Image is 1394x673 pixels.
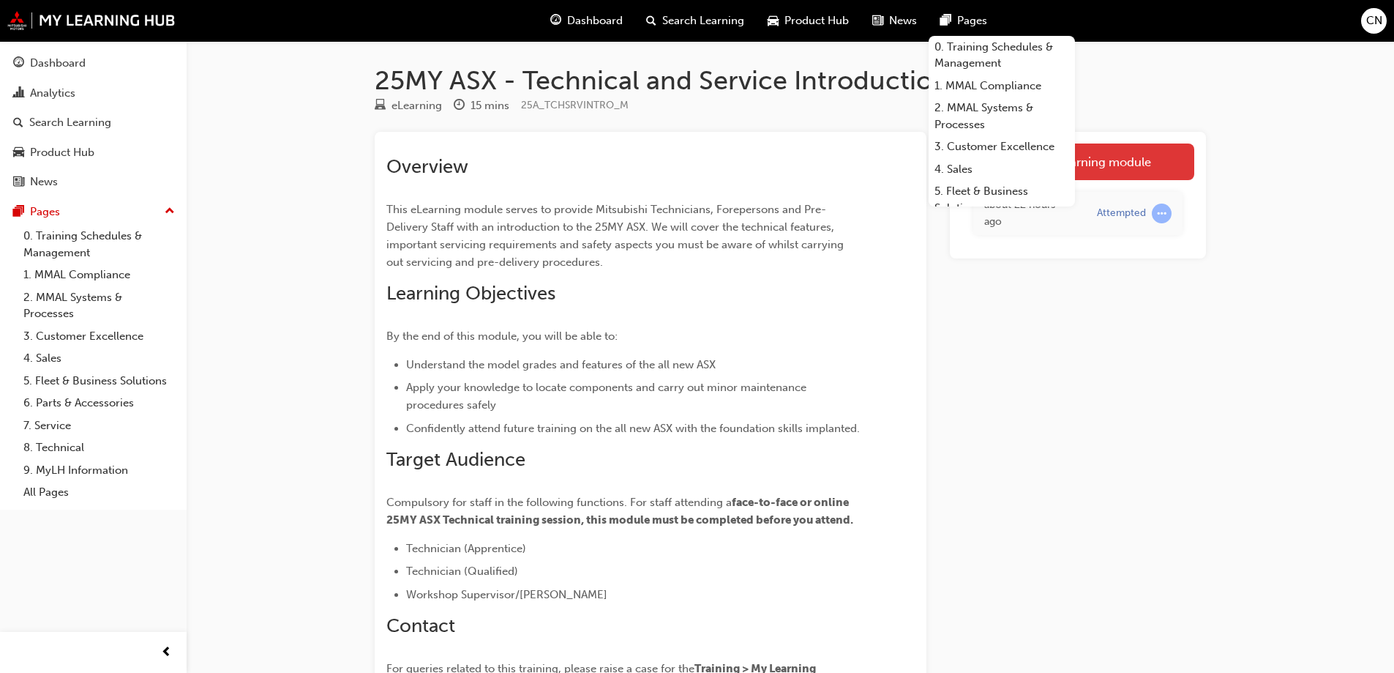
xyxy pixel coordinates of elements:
[957,12,987,29] span: Pages
[13,57,24,70] span: guage-icon
[386,496,732,509] span: Compulsory for staff in the following functions. For staff attending a
[768,12,779,30] span: car-icon
[30,85,75,102] div: Analytics
[6,50,181,77] a: Dashboard
[13,206,24,219] span: pages-icon
[929,75,1075,97] a: 1. MMAL Compliance
[386,203,847,269] span: This eLearning module serves to provide Mitsubishi Technicians, Forepersons and Pre-Delivery Staf...
[18,286,181,325] a: 2. MMAL Systems & Processes
[567,12,623,29] span: Dashboard
[406,422,860,435] span: Confidently attend future training on the all new ASX with the foundation skills implanted.
[375,64,1206,97] h1: 25MY ASX - Technical and Service Introduction
[161,644,172,662] span: prev-icon
[386,614,455,637] span: Contact
[646,12,656,30] span: search-icon
[6,109,181,136] a: Search Learning
[13,176,24,189] span: news-icon
[940,12,951,30] span: pages-icon
[375,97,442,115] div: Type
[6,198,181,226] button: Pages
[889,12,917,29] span: News
[29,114,111,131] div: Search Learning
[962,144,1194,180] a: Launch eLearning module
[30,174,58,190] div: News
[18,325,181,348] a: 3. Customer Excellence
[406,358,716,371] span: Understand the model grades and features of the all new ASX
[165,202,175,221] span: up-icon
[929,97,1075,135] a: 2. MMAL Systems & Processes
[13,146,24,160] span: car-icon
[454,100,465,113] span: clock-icon
[929,6,999,36] a: pages-iconPages
[30,204,60,220] div: Pages
[929,158,1075,181] a: 4. Sales
[521,99,629,111] span: Learning resource code
[929,135,1075,158] a: 3. Customer Excellence
[756,6,861,36] a: car-iconProduct Hub
[471,97,509,114] div: 15 mins
[861,6,929,36] a: news-iconNews
[18,264,181,286] a: 1. MMAL Compliance
[539,6,634,36] a: guage-iconDashboard
[454,97,509,115] div: Duration
[6,168,181,196] a: News
[662,12,744,29] span: Search Learning
[1361,8,1387,34] button: CN
[386,496,853,527] span: face-to-face or online 25MY ASX Technical training session, this module must be completed before ...
[375,100,386,113] span: learningResourceType_ELEARNING-icon
[18,370,181,393] a: 5. Fleet & Business Solutions
[18,347,181,370] a: 4. Sales
[929,36,1075,75] a: 0. Training Schedules & Management
[1366,12,1382,29] span: CN
[1152,204,1172,223] span: learningRecordVerb_ATTEMPT-icon
[13,87,24,100] span: chart-icon
[984,197,1075,230] div: Thu Sep 18 2025 11:35:04 GMT+1000 (Australian Eastern Standard Time)
[18,225,181,264] a: 0. Training Schedules & Management
[6,139,181,166] a: Product Hub
[386,330,618,343] span: By the end of this module, you will be able to:
[386,448,525,471] span: Target Audience
[406,565,518,578] span: Technician (Qualified)
[18,392,181,414] a: 6. Parts & Accessories
[18,414,181,437] a: 7. Service
[634,6,756,36] a: search-iconSearch Learning
[6,80,181,107] a: Analytics
[406,588,607,601] span: Workshop Supervisor/[PERSON_NAME]
[406,542,526,555] span: Technician (Apprentice)
[18,459,181,482] a: 9. MyLH Information
[550,12,561,30] span: guage-icon
[872,12,883,30] span: news-icon
[6,47,181,198] button: DashboardAnalyticsSearch LearningProduct HubNews
[18,481,181,504] a: All Pages
[30,55,86,72] div: Dashboard
[406,381,809,412] span: Apply your knowledge to locate components and carry out minor maintenance procedures safely
[386,282,555,305] span: Learning Objectives
[784,12,849,29] span: Product Hub
[1097,207,1146,220] div: Attempted
[18,436,181,459] a: 8. Technical
[391,97,442,114] div: eLearning
[929,180,1075,219] a: 5. Fleet & Business Solutions
[30,144,94,161] div: Product Hub
[386,155,468,178] span: Overview
[13,116,23,130] span: search-icon
[7,11,176,30] img: mmal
